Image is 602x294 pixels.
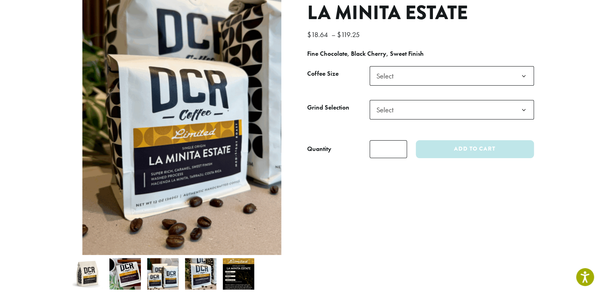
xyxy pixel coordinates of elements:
img: La Minita Estate - Image 3 [147,258,179,290]
img: La Minita Estate - Image 4 [185,258,216,290]
label: Grind Selection [307,102,370,114]
label: Coffee Size [307,68,370,80]
b: Fine Chocolate, Black Cherry, Sweet Finish [307,49,424,58]
span: Select [373,102,401,118]
span: Select [370,66,534,86]
h1: La Minita Estate [307,2,534,25]
img: La Minita Estate - Image 5 [223,258,254,290]
div: Quantity [307,144,331,154]
span: $ [307,30,311,39]
button: Add to cart [416,140,534,158]
span: – [331,30,335,39]
span: $ [337,30,341,39]
img: La Minita Estate - Image 2 [109,258,141,290]
bdi: 18.64 [307,30,330,39]
bdi: 119.25 [337,30,362,39]
span: Select [370,100,534,120]
img: La Minita Estate [72,258,103,290]
span: Select [373,68,401,84]
input: Product quantity [370,140,407,158]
